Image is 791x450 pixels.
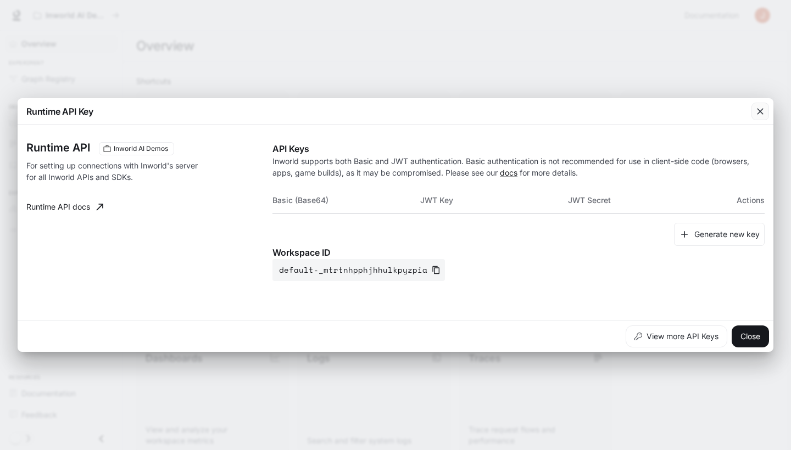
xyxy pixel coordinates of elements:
[272,142,765,155] p: API Keys
[272,187,420,213] th: Basic (Base64)
[272,246,765,259] p: Workspace ID
[272,155,765,178] p: Inworld supports both Basic and JWT authentication. Basic authentication is not recommended for u...
[420,187,568,213] th: JWT Key
[715,187,765,213] th: Actions
[674,223,765,246] button: Generate new key
[568,187,716,213] th: JWT Secret
[99,142,174,155] div: These keys will apply to your current workspace only
[26,160,204,183] p: For setting up connections with Inworld's server for all Inworld APIs and SDKs.
[26,105,93,118] p: Runtime API Key
[272,259,445,281] button: default-_mtrtnhpphjhhulkpyzpia
[26,142,90,153] h3: Runtime API
[109,144,172,154] span: Inworld AI Demos
[22,196,108,218] a: Runtime API docs
[626,325,727,347] button: View more API Keys
[732,325,769,347] button: Close
[500,168,517,177] a: docs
